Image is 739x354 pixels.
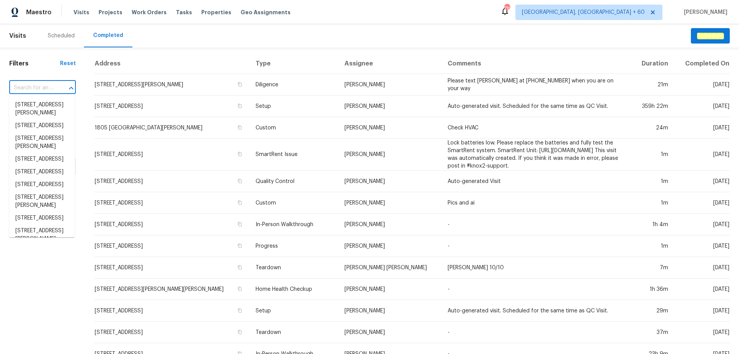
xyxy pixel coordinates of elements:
[60,60,76,67] div: Reset
[338,235,441,257] td: [PERSON_NAME]
[94,117,249,139] td: 1805 [GEOGRAPHIC_DATA][PERSON_NAME]
[99,8,122,16] span: Projects
[632,192,674,214] td: 1m
[9,166,75,178] li: [STREET_ADDRESS]
[441,171,632,192] td: Auto-generated Visit
[632,96,674,117] td: 359h 22m
[674,322,730,343] td: [DATE]
[441,235,632,257] td: -
[9,99,75,119] li: [STREET_ADDRESS][PERSON_NAME]
[441,96,632,117] td: Auto-generated visit. Scheduled for the same time as QC Visit.
[94,322,249,343] td: [STREET_ADDRESS]
[632,139,674,171] td: 1m
[9,27,26,44] span: Visits
[249,74,338,96] td: Diligence
[48,32,75,40] div: Scheduled
[94,300,249,322] td: [STREET_ADDRESS]
[241,8,291,16] span: Geo Assignments
[338,214,441,235] td: [PERSON_NAME]
[236,102,243,109] button: Copy Address
[441,139,632,171] td: Lock batteries low. Please replace the batteries and fully test the SmartRent system. SmartRent U...
[674,54,730,74] th: Completed On
[441,74,632,96] td: Please text [PERSON_NAME] at [PHONE_NUMBER] when you are on your way
[674,214,730,235] td: [DATE]
[632,279,674,300] td: 1h 36m
[249,54,338,74] th: Type
[249,279,338,300] td: Home Health Checkup
[441,214,632,235] td: -
[249,139,338,171] td: SmartRent Issue
[632,300,674,322] td: 29m
[74,8,89,16] span: Visits
[249,300,338,322] td: Setup
[236,264,243,271] button: Copy Address
[66,83,77,94] button: Close
[94,139,249,171] td: [STREET_ADDRESS]
[681,8,727,16] span: [PERSON_NAME]
[674,117,730,139] td: [DATE]
[338,74,441,96] td: [PERSON_NAME]
[236,151,243,158] button: Copy Address
[674,96,730,117] td: [DATE]
[9,82,54,94] input: Search for an address...
[9,191,75,212] li: [STREET_ADDRESS][PERSON_NAME]
[249,257,338,279] td: Teardown
[236,285,243,292] button: Copy Address
[522,8,645,16] span: [GEOGRAPHIC_DATA], [GEOGRAPHIC_DATA] + 60
[9,225,75,245] li: [STREET_ADDRESS][PERSON_NAME]
[674,300,730,322] td: [DATE]
[632,257,674,279] td: 7m
[632,117,674,139] td: 24m
[441,279,632,300] td: -
[632,322,674,343] td: 37m
[9,119,75,132] li: [STREET_ADDRESS]
[249,214,338,235] td: In-Person Walkthrough
[94,279,249,300] td: [STREET_ADDRESS][PERSON_NAME][PERSON_NAME]
[236,242,243,249] button: Copy Address
[249,235,338,257] td: Progress
[249,171,338,192] td: Quality Control
[674,279,730,300] td: [DATE]
[176,10,192,15] span: Tasks
[236,221,243,228] button: Copy Address
[94,235,249,257] td: [STREET_ADDRESS]
[441,257,632,279] td: [PERSON_NAME] 10/10
[338,139,441,171] td: [PERSON_NAME]
[9,153,75,166] li: [STREET_ADDRESS]
[338,322,441,343] td: [PERSON_NAME]
[441,192,632,214] td: Pics and ai
[674,235,730,257] td: [DATE]
[632,214,674,235] td: 1h 4m
[691,28,730,44] button: Schedule
[94,192,249,214] td: [STREET_ADDRESS]
[9,178,75,191] li: [STREET_ADDRESS]
[249,96,338,117] td: Setup
[26,8,52,16] span: Maestro
[338,117,441,139] td: [PERSON_NAME]
[9,212,75,225] li: [STREET_ADDRESS]
[9,132,75,153] li: [STREET_ADDRESS][PERSON_NAME]
[94,171,249,192] td: [STREET_ADDRESS]
[441,117,632,139] td: Check HVAC
[632,54,674,74] th: Duration
[236,199,243,206] button: Copy Address
[338,300,441,322] td: [PERSON_NAME]
[9,60,60,67] h1: Filters
[674,192,730,214] td: [DATE]
[441,54,632,74] th: Comments
[338,279,441,300] td: [PERSON_NAME]
[674,171,730,192] td: [DATE]
[93,32,123,39] div: Completed
[249,322,338,343] td: Teardown
[441,322,632,343] td: -
[236,124,243,131] button: Copy Address
[441,300,632,322] td: Auto-generated visit. Scheduled for the same time as QC Visit.
[94,54,249,74] th: Address
[132,8,167,16] span: Work Orders
[697,33,724,39] em: Schedule
[236,307,243,314] button: Copy Address
[338,192,441,214] td: [PERSON_NAME]
[632,235,674,257] td: 1m
[236,329,243,336] button: Copy Address
[338,257,441,279] td: [PERSON_NAME] [PERSON_NAME]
